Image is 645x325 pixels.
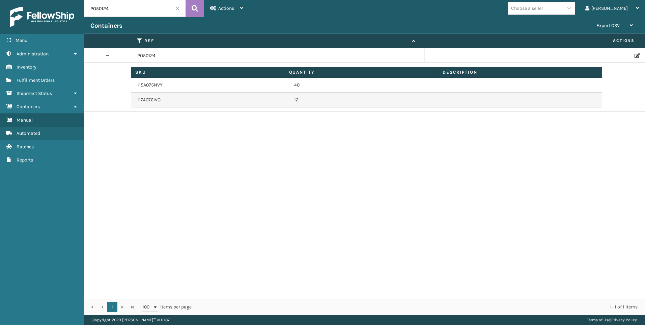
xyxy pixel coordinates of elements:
td: 12 [288,93,445,107]
span: Actions [218,5,234,11]
span: Batches [17,144,34,150]
a: 1 [107,302,117,312]
div: 1 - 1 of 1 items [201,304,638,310]
div: | [587,315,637,325]
span: Inventory [17,64,36,70]
a: Terms of Use [587,318,610,322]
span: Administration [17,51,49,57]
span: Shipment Status [17,91,52,96]
span: Automated [17,130,40,136]
span: Menu [16,37,27,43]
label: Sku [135,69,280,75]
a: PO50124 [137,52,156,59]
span: 100 [142,304,152,310]
label: Quantity [289,69,434,75]
span: items per page [142,302,192,312]
span: Export CSV [596,23,620,28]
img: logo [10,7,74,27]
td: 40 [288,78,445,93]
span: Actions [424,35,639,46]
td: 117A076IVO [131,93,288,107]
span: Reports [17,157,33,163]
a: Privacy Policy [611,318,637,322]
p: Copyright 2023 [PERSON_NAME]™ v 1.0.187 [92,315,170,325]
span: Fulfillment Orders [17,77,55,83]
span: Containers [17,104,40,109]
h3: Containers [90,22,122,30]
td: 115A075NVY [131,78,288,93]
div: Choose a seller [511,5,543,12]
label: Ref [144,38,409,44]
label: Description [443,69,588,75]
span: Manual [17,117,33,123]
i: Edit [635,53,639,58]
